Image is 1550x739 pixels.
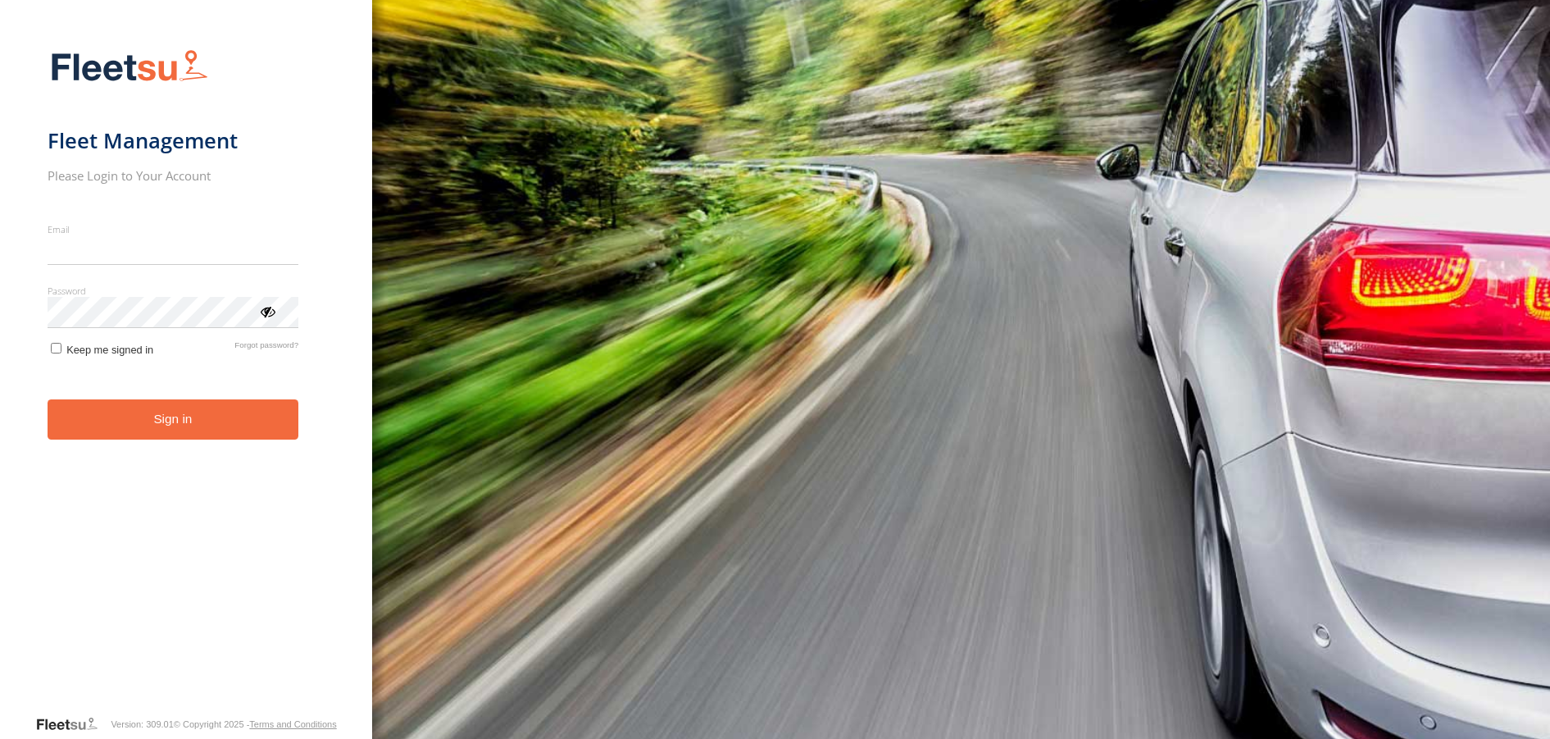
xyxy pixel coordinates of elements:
[48,223,299,235] label: Email
[66,344,153,356] span: Keep me signed in
[249,719,336,729] a: Terms and Conditions
[48,46,211,88] img: Fleetsu
[111,719,173,729] div: Version: 309.01
[234,340,298,356] a: Forgot password?
[48,285,299,297] label: Password
[259,303,275,319] div: ViewPassword
[48,399,299,440] button: Sign in
[35,716,111,732] a: Visit our Website
[174,719,337,729] div: © Copyright 2025 -
[48,167,299,184] h2: Please Login to Your Account
[48,39,325,714] form: main
[51,343,61,354] input: Keep me signed in
[48,127,299,154] h1: Fleet Management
